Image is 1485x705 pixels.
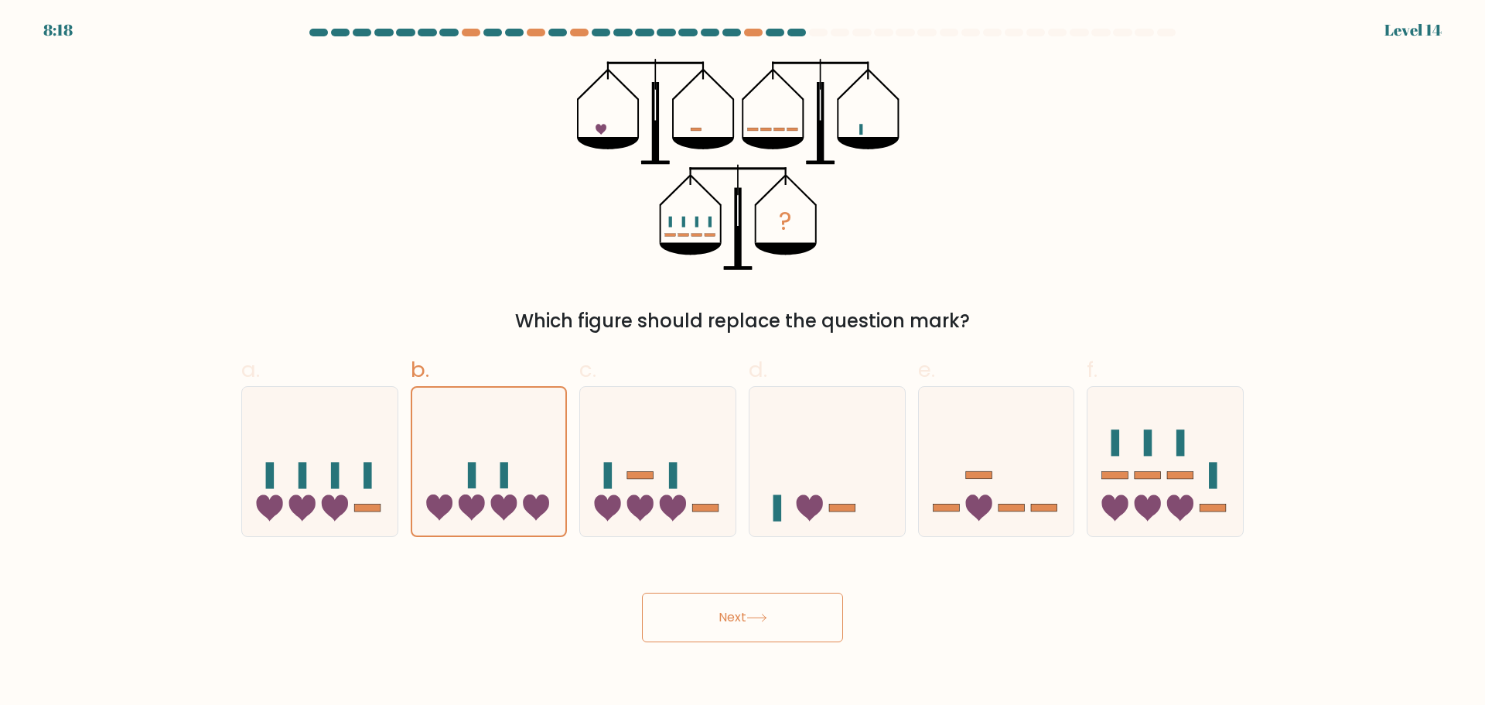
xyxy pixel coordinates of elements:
[749,354,767,385] span: d.
[251,307,1234,335] div: Which figure should replace the question mark?
[411,354,429,385] span: b.
[579,354,596,385] span: c.
[1087,354,1098,385] span: f.
[241,354,260,385] span: a.
[918,354,935,385] span: e.
[1384,19,1442,42] div: Level 14
[780,204,793,238] tspan: ?
[43,19,73,42] div: 8:18
[642,593,843,642] button: Next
